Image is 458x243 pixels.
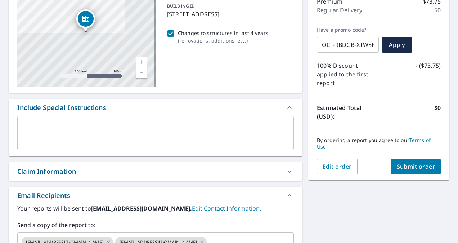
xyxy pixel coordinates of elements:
a: Current Level 17, Zoom In [136,57,147,67]
a: EditContactInfo [192,204,261,212]
div: Email Recipients [17,191,70,200]
p: Regular Delivery [317,6,362,14]
p: - ($73.75) [416,61,441,87]
p: 100% Discount applied to the first report [317,61,379,87]
p: By ordering a report you agree to our [317,137,441,150]
p: $0 [434,103,441,121]
label: Your reports will be sent to [17,204,294,213]
p: [STREET_ADDRESS] [167,10,291,18]
div: Include Special Instructions [17,103,106,112]
p: ( renovations, additions, etc. ) [178,37,268,44]
p: BUILDING ID [167,3,195,9]
div: Email Recipients [9,187,302,204]
div: Claim Information [9,162,302,181]
button: Apply [382,37,412,53]
span: Edit order [323,163,352,171]
b: [EMAIL_ADDRESS][DOMAIN_NAME]. [91,204,192,212]
div: Dropped pin, building 1, Commercial property, 5101 N University Ave Carencro, LA 70520 [76,9,95,32]
label: Send a copy of the report to: [17,221,294,229]
div: Claim Information [17,167,76,176]
span: Apply [387,41,407,49]
div: Include Special Instructions [9,99,302,116]
a: Terms of Use [317,137,431,150]
a: Current Level 17, Zoom Out [136,67,147,78]
p: Estimated Total (USD): [317,103,379,121]
p: $0 [434,6,441,14]
span: Submit order [397,163,435,171]
button: Edit order [317,159,358,174]
p: Changes to structures in last 4 years [178,29,268,37]
label: Have a promo code? [317,27,379,33]
button: Submit order [391,159,441,174]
